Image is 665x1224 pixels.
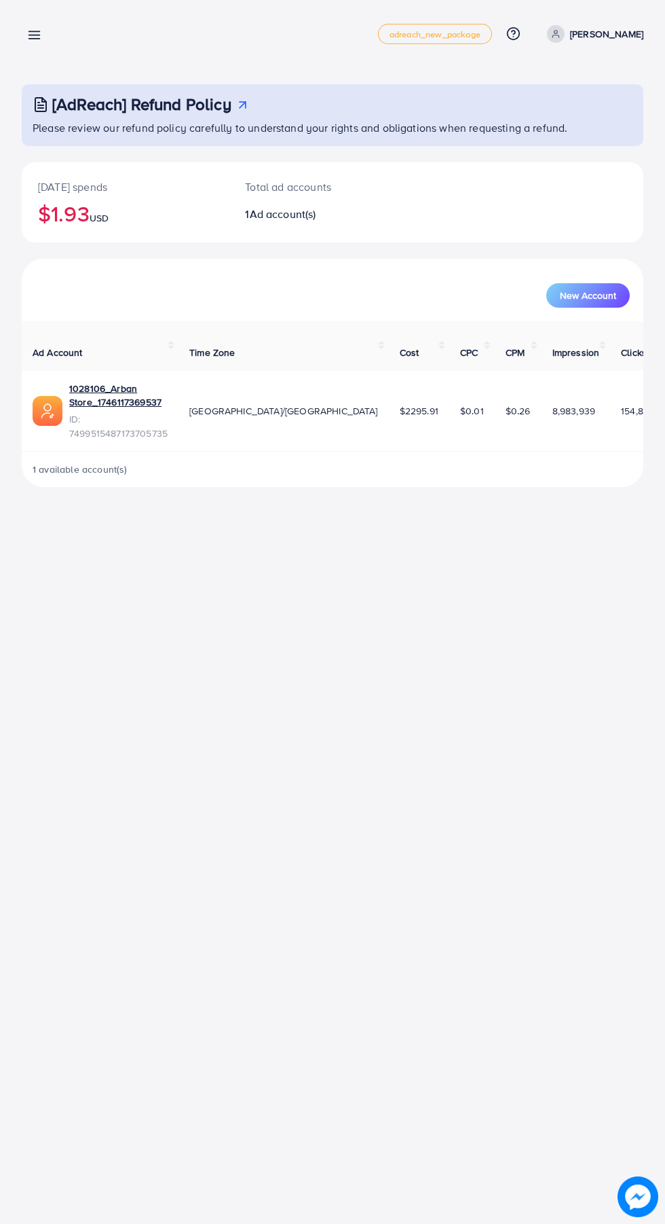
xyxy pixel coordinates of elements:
[378,24,492,44] a: adreach_new_package
[570,26,643,42] p: [PERSON_NAME]
[506,404,531,418] span: $0.26
[33,396,62,426] img: ic-ads-acc.e4c84228.svg
[189,404,378,418] span: [GEOGRAPHIC_DATA]/[GEOGRAPHIC_DATA]
[38,200,212,226] h2: $1.93
[552,404,595,418] span: 8,983,939
[621,404,654,418] span: 154,848
[400,404,438,418] span: $2295.91
[33,463,128,476] span: 1 available account(s)
[621,346,647,359] span: Clicks
[33,120,635,136] p: Please review our refund policy carefully to understand your rights and obligations when requesti...
[617,1176,658,1217] img: image
[460,404,484,418] span: $0.01
[460,346,478,359] span: CPC
[389,30,480,39] span: adreach_new_package
[541,25,643,43] a: [PERSON_NAME]
[38,179,212,195] p: [DATE] spends
[69,412,168,440] span: ID: 7499515487173705735
[245,208,368,221] h2: 1
[400,346,419,359] span: Cost
[245,179,368,195] p: Total ad accounts
[560,291,616,300] span: New Account
[506,346,525,359] span: CPM
[90,211,109,225] span: USD
[69,382,168,410] a: 1028106_Arban Store_1746117369537
[546,283,630,308] button: New Account
[552,346,600,359] span: Impression
[52,94,231,114] h3: [AdReach] Refund Policy
[189,346,235,359] span: Time Zone
[250,206,316,221] span: Ad account(s)
[33,346,83,359] span: Ad Account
